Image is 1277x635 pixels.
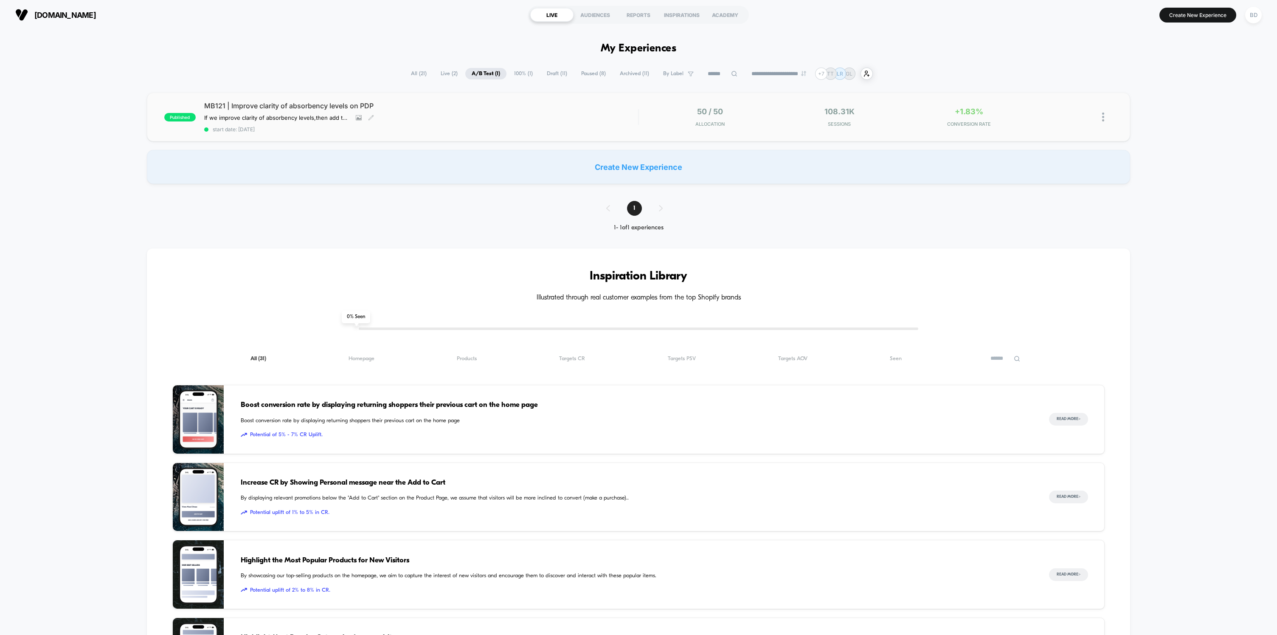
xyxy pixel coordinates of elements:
[777,121,902,127] span: Sessions
[241,586,1032,595] span: Potential uplift of 2% to 8% in CR.
[703,8,747,22] div: ACADEMY
[890,356,902,362] span: Seen
[349,356,374,362] span: Homepage
[575,68,612,79] span: Paused ( 8 )
[1049,413,1088,426] button: Read More>
[147,150,1130,184] div: Create New Experience
[824,107,855,116] span: 108.31k
[601,42,677,55] h1: My Experiences
[241,431,1032,439] span: Potential of 5% - 7% CR Uplift.
[906,121,1032,127] span: CONVERSION RATE
[1245,7,1262,23] div: BD
[465,68,506,79] span: A/B Test ( 1 )
[241,508,1032,517] span: Potential uplift of 1% to 5% in CR.
[173,385,224,454] img: Boost conversion rate by displaying returning shoppers their previous cart on the home page
[34,11,96,20] span: [DOMAIN_NAME]
[241,400,1032,411] span: Boost conversion rate by displaying returning shoppers their previous cart on the home page
[172,270,1105,283] h3: Inspiration Library
[574,8,617,22] div: AUDIENCES
[1049,491,1088,503] button: Read More>
[1159,8,1236,23] button: Create New Experience
[955,107,983,116] span: +1.83%
[241,417,1032,425] span: Boost conversion rate by displaying returning shoppers their previous cart on the home page
[241,477,1032,488] span: Increase CR by Showing Personal message near the Add to Cart
[204,126,638,133] span: start date: [DATE]
[13,8,98,22] button: [DOMAIN_NAME]
[660,8,703,22] div: INSPIRATIONS
[241,555,1032,566] span: Highlight the Most Popular Products for New Visitors
[668,356,696,362] span: Targets PSV
[530,8,574,22] div: LIVE
[457,356,477,362] span: Products
[1049,568,1088,581] button: Read More>
[598,224,680,231] div: 1 - 1 of 1 experiences
[837,71,843,77] p: LR
[697,107,723,116] span: 50 / 50
[172,294,1105,302] h4: Illustrated through real customer examples from the top Shopify brands
[827,71,834,77] p: TT
[778,356,807,362] span: Targets AOV
[173,463,224,531] img: By displaying relevant promotions below the "Add to Cart" section on the Product Page, we assume ...
[695,121,725,127] span: Allocation
[164,113,196,121] span: published
[540,68,574,79] span: Draft ( 11 )
[1243,6,1264,24] button: BD
[846,71,852,77] p: GL
[508,68,539,79] span: 100% ( 1 )
[559,356,585,362] span: Targets CR
[173,540,224,609] img: By showcasing our top-selling products on the homepage, we aim to capture the interest of new vis...
[405,68,433,79] span: All ( 21 )
[815,68,827,80] div: + 7
[241,572,1032,580] span: By showcasing our top-selling products on the homepage, we aim to capture the interest of new vis...
[15,8,28,21] img: Visually logo
[250,356,266,362] span: All
[613,68,655,79] span: Archived ( 11 )
[241,494,1032,502] span: By displaying relevant promotions below the "Add to Cart" section on the Product Page, we assume ...
[258,356,266,361] span: ( 31 )
[617,8,660,22] div: REPORTS
[801,71,806,76] img: end
[1102,113,1104,121] img: close
[204,102,638,110] span: MB121 | Improve clarity of absorbency levels on PDP
[663,71,684,77] span: By Label
[204,114,349,121] span: If we improve clarity of absorbency levels,then add to carts & CR will increase,because users are...
[342,310,370,323] span: 0 % Seen
[627,201,642,216] span: 1
[434,68,464,79] span: Live ( 2 )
